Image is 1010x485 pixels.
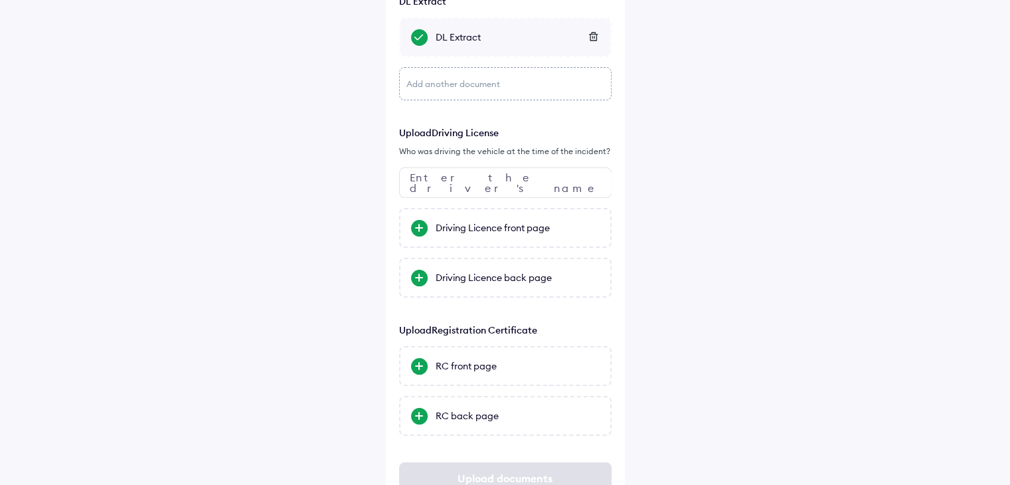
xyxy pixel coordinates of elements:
[399,67,612,100] div: Add another document
[399,145,612,157] div: Who was driving the vehicle at the time of the incident?
[436,31,600,44] div: DL Extract
[399,127,612,139] p: Upload Driving License
[436,221,600,235] div: Driving Licence front page
[399,324,612,336] p: Upload Registration Certificate
[436,409,600,423] div: RC back page
[436,359,600,373] div: RC front page
[436,271,600,284] div: Driving Licence back page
